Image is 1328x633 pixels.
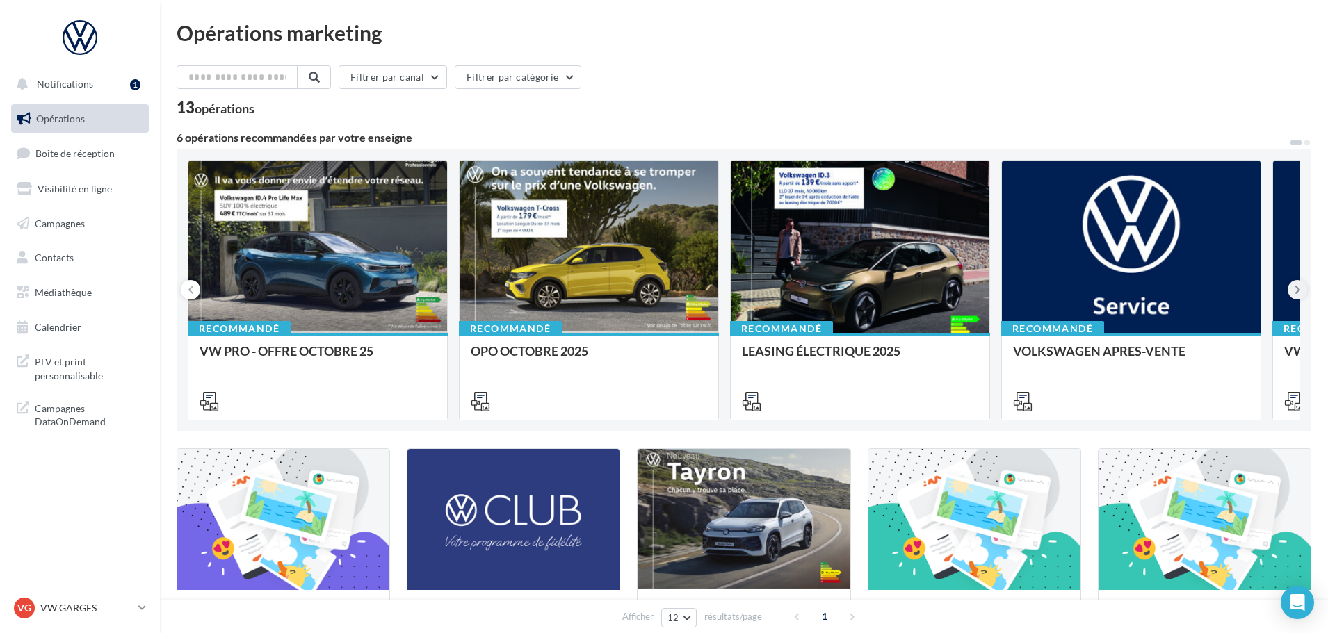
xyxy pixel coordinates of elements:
a: Calendrier [8,313,152,342]
span: PLV et print personnalisable [35,352,143,382]
span: 1 [813,605,836,627]
span: Contacts [35,252,74,263]
a: Visibilité en ligne [8,174,152,204]
span: Afficher [622,610,654,623]
span: Opérations [36,113,85,124]
div: Recommandé [1001,321,1104,336]
a: Contacts [8,243,152,272]
div: 13 [177,100,254,115]
a: Médiathèque [8,278,152,307]
p: VW GARGES [40,601,133,615]
div: 6 opérations recommandées par votre enseigne [177,132,1289,143]
span: Boîte de réception [35,147,115,159]
a: Opérations [8,104,152,133]
span: Visibilité en ligne [38,183,112,195]
div: Recommandé [730,321,833,336]
span: 12 [667,612,679,623]
div: 1 [130,79,140,90]
span: Notifications [37,78,93,90]
div: Opérations marketing [177,22,1311,43]
button: Filtrer par canal [339,65,447,89]
span: Médiathèque [35,286,92,298]
div: LEASING ÉLECTRIQUE 2025 [742,344,978,372]
span: Campagnes [35,217,85,229]
a: PLV et print personnalisable [8,347,152,388]
span: résultats/page [704,610,762,623]
div: VW PRO - OFFRE OCTOBRE 25 [200,344,436,372]
div: OPO OCTOBRE 2025 [471,344,707,372]
div: opérations [195,102,254,115]
span: Calendrier [35,321,81,333]
div: Recommandé [459,321,562,336]
button: Notifications 1 [8,69,146,99]
a: VG VW GARGES [11,595,149,621]
a: Campagnes DataOnDemand [8,393,152,434]
span: VG [17,601,31,615]
button: Filtrer par catégorie [455,65,581,89]
span: Campagnes DataOnDemand [35,399,143,429]
a: Boîte de réception [8,138,152,168]
div: Open Intercom Messenger [1281,586,1314,619]
div: Recommandé [188,321,291,336]
a: Campagnes [8,209,152,238]
div: VOLKSWAGEN APRES-VENTE [1013,344,1249,372]
button: 12 [661,608,697,627]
